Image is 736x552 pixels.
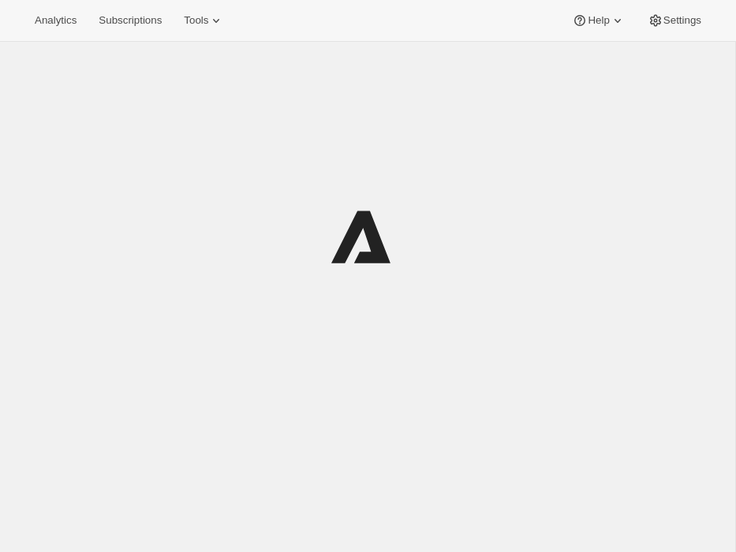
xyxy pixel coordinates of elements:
button: Analytics [25,9,86,32]
button: Help [562,9,634,32]
span: Settings [663,14,701,27]
button: Tools [174,9,234,32]
button: Subscriptions [89,9,171,32]
span: Subscriptions [99,14,162,27]
span: Help [588,14,609,27]
button: Settings [638,9,711,32]
span: Analytics [35,14,77,27]
span: Tools [184,14,208,27]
